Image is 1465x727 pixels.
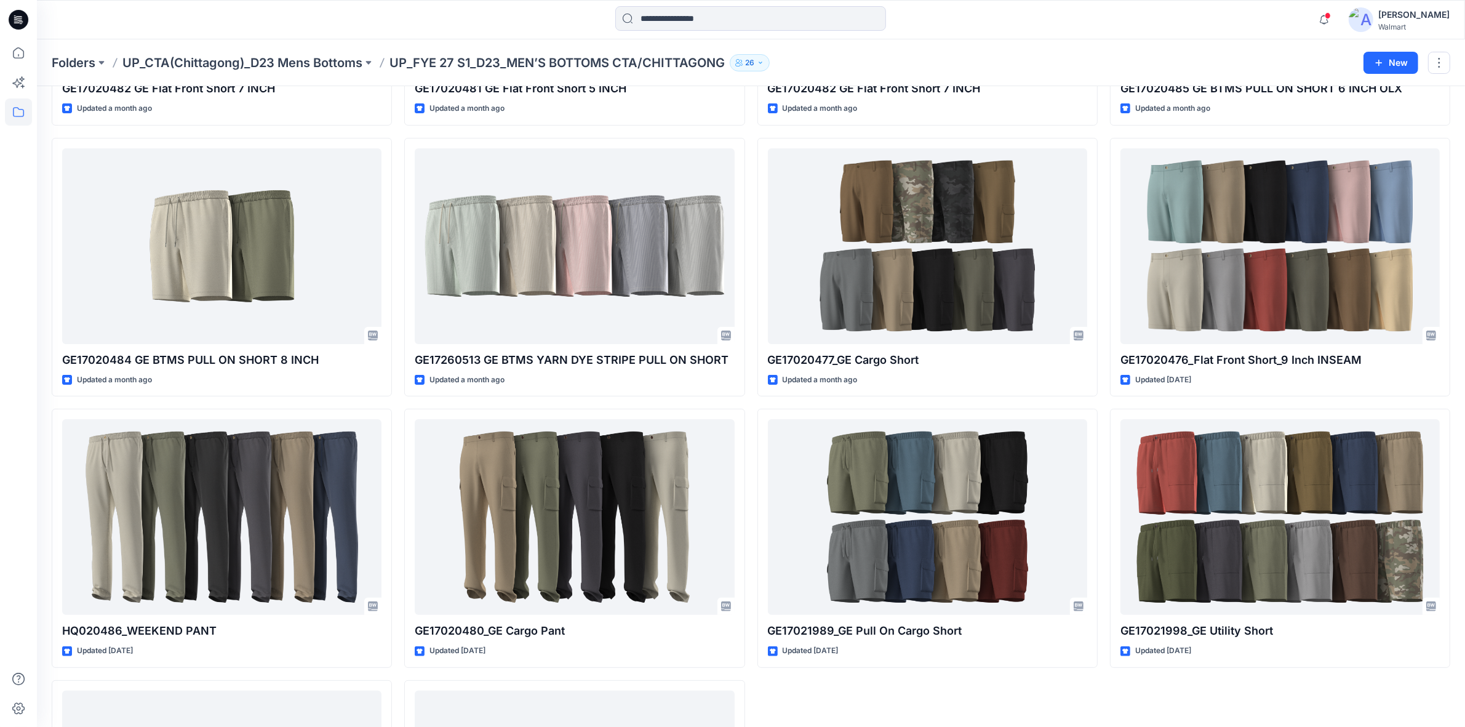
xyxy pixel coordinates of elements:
[62,351,381,369] p: GE17020484 GE BTMS PULL ON SHORT 8 INCH
[62,148,381,344] a: GE17020484 GE BTMS PULL ON SHORT 8 INCH
[768,351,1087,369] p: GE17020477_GE Cargo Short
[768,622,1087,640] p: GE17021989_GE Pull On Cargo Short
[429,374,505,387] p: Updated a month ago
[1378,7,1450,22] div: [PERSON_NAME]
[62,80,381,97] p: GE17020482 GE Flat Front Short 7 INCH
[745,56,754,70] p: 26
[1120,622,1440,640] p: GE17021998_GE Utility Short
[768,148,1087,344] a: GE17020477_GE Cargo Short
[52,54,95,71] a: Folders
[415,148,734,344] a: GE17260513 GE BTMS YARN DYE STRIPE PULL ON SHORT
[77,374,152,387] p: Updated a month ago
[1120,148,1440,344] a: GE17020476_Flat Front Short_9 Inch INSEAM
[783,102,858,115] p: Updated a month ago
[1135,374,1191,387] p: Updated [DATE]
[1378,22,1450,31] div: Walmart
[415,80,734,97] p: GE17020481 GE Flat Front Short 5 INCH
[1120,419,1440,615] a: GE17021998_GE Utility Short
[62,622,381,640] p: HQ020486_WEEKEND PANT
[77,645,133,657] p: Updated [DATE]
[429,645,485,657] p: Updated [DATE]
[415,351,734,369] p: GE17260513 GE BTMS YARN DYE STRIPE PULL ON SHORT
[1120,351,1440,369] p: GE17020476_Flat Front Short_9 Inch INSEAM
[1120,80,1440,97] p: GE17020485 GE BTMS PULL ON SHORT 6 INCH OLX
[389,54,725,71] p: UP_FYE 27 S1_D23_MEN’S BOTTOMS CTA/CHITTAGONG
[429,102,505,115] p: Updated a month ago
[415,622,734,640] p: GE17020480_GE Cargo Pant
[1135,645,1191,657] p: Updated [DATE]
[1363,52,1418,74] button: New
[730,54,770,71] button: 26
[768,419,1087,615] a: GE17021989_GE Pull On Cargo Short
[77,102,152,115] p: Updated a month ago
[62,419,381,615] a: HQ020486_WEEKEND PANT
[122,54,362,71] a: UP_CTA(Chittagong)_D23 Mens Bottoms
[783,374,858,387] p: Updated a month ago
[768,80,1087,97] p: GE17020482 GE Flat Front Short 7 INCH
[415,419,734,615] a: GE17020480_GE Cargo Pant
[1135,102,1210,115] p: Updated a month ago
[783,645,839,657] p: Updated [DATE]
[1349,7,1373,32] img: avatar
